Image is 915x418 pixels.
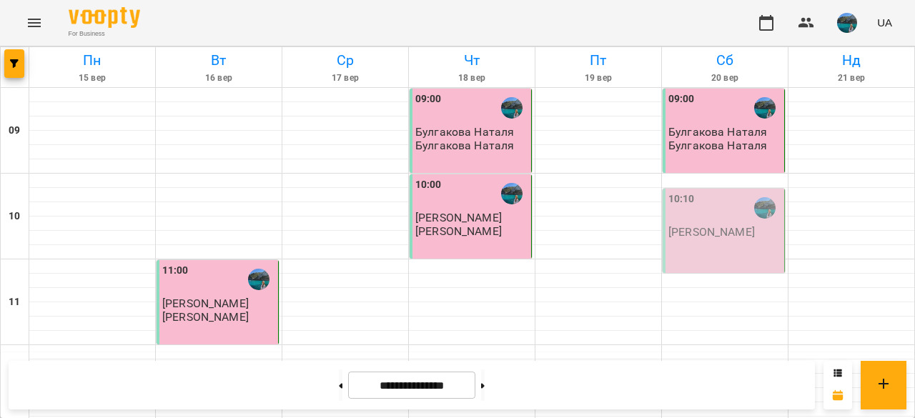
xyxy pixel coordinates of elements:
label: 09:00 [668,91,695,107]
p: [PERSON_NAME] [668,226,755,238]
h6: 19 вер [538,71,659,85]
img: Войтович Аріна [754,97,776,119]
img: Voopty Logo [69,7,140,28]
img: Войтович Аріна [248,269,269,290]
h6: 20 вер [664,71,786,85]
img: 60415085415ff60041987987a0d20803.jpg [837,13,857,33]
h6: Ср [285,49,406,71]
button: Menu [17,6,51,40]
span: [PERSON_NAME] [162,297,249,310]
label: 10:10 [668,191,695,207]
span: For Business [69,29,140,39]
h6: Сб [664,49,786,71]
p: Булгакова Наталя [415,139,514,151]
p: [PERSON_NAME] [162,311,249,323]
h6: Вт [158,49,280,71]
h6: 09 [9,123,20,139]
h6: 18 вер [411,71,533,85]
h6: 10 [9,209,20,224]
h6: 11 [9,294,20,310]
p: Булгакова Наталя [668,139,767,151]
label: 09:00 [415,91,442,107]
img: Войтович Аріна [501,183,523,204]
h6: Чт [411,49,533,71]
p: [PERSON_NAME] [415,225,502,237]
h6: Пн [31,49,153,71]
h6: 17 вер [285,71,406,85]
h6: Нд [791,49,912,71]
span: Булгакова Наталя [415,125,514,139]
span: Булгакова Наталя [668,125,767,139]
img: Войтович Аріна [501,97,523,119]
h6: 15 вер [31,71,153,85]
label: 11:00 [162,263,189,279]
h6: 16 вер [158,71,280,85]
h6: 21 вер [791,71,912,85]
button: UA [871,9,898,36]
h6: Пт [538,49,659,71]
img: Войтович Аріна [754,197,776,219]
label: 10:00 [415,177,442,193]
span: [PERSON_NAME] [415,211,502,224]
span: UA [877,15,892,30]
